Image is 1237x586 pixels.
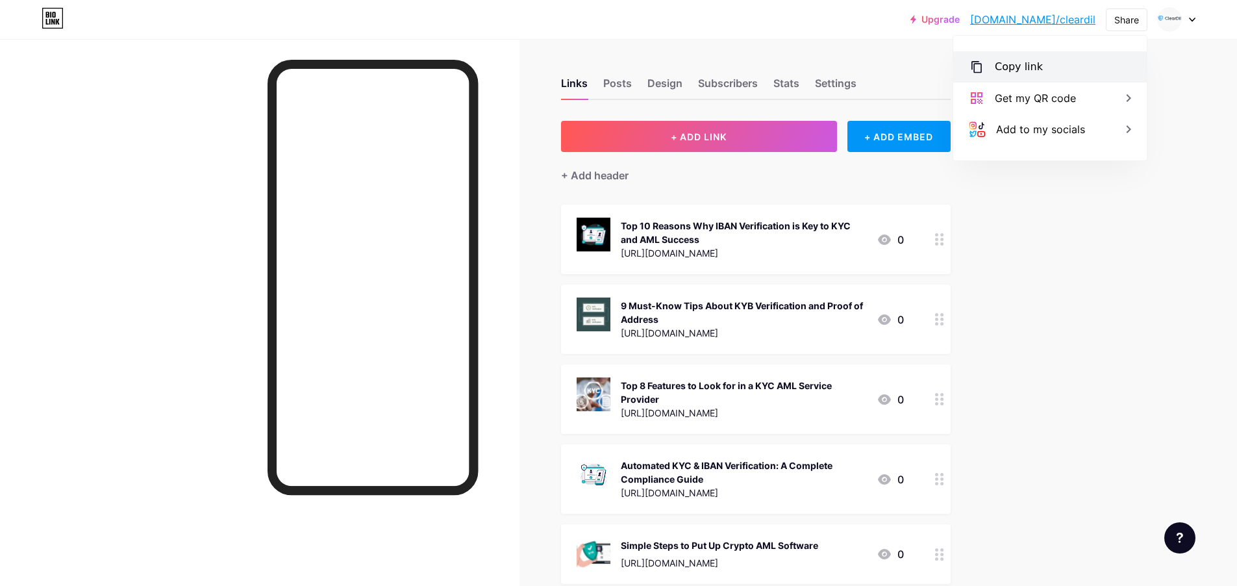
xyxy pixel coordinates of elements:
[561,168,629,183] div: + Add header
[577,218,610,251] img: Top 10 Reasons Why IBAN Verification is Key to KYC and AML Success
[621,219,866,246] div: Top 10 Reasons Why IBAN Verification is Key to KYC and AML Success
[1157,7,1182,32] img: Clear Dil
[995,59,1043,75] div: Copy link
[1114,13,1139,27] div: Share
[561,121,837,152] button: + ADD LINK
[561,75,588,99] div: Links
[877,392,904,407] div: 0
[577,298,610,331] img: 9 Must-Know Tips About KYB Verification and Proof of Address
[877,472,904,487] div: 0
[577,377,610,411] img: Top 8 Features to Look for in a KYC AML Service Provider
[996,121,1085,137] div: Add to my socials
[877,232,904,248] div: 0
[877,312,904,327] div: 0
[603,75,632,99] div: Posts
[773,75,799,99] div: Stats
[621,539,818,552] div: Simple Steps to Put Up Crypto AML Software
[847,121,951,152] div: + ADD EMBED
[970,12,1095,27] a: [DOMAIN_NAME]/cleardil
[621,299,866,326] div: 9 Must-Know Tips About KYB Verification and Proof of Address
[647,75,682,99] div: Design
[815,75,856,99] div: Settings
[877,546,904,562] div: 0
[621,459,866,486] div: Automated KYC & IBAN Verification: A Complete Compliance Guide
[621,406,866,420] div: [URL][DOMAIN_NAME]
[621,379,866,406] div: Top 8 Features to Look for in a KYC AML Service Provider
[577,537,610,571] img: Simple Steps to Put Up Crypto AML Software
[671,131,727,142] span: + ADD LINK
[621,486,866,500] div: [URL][DOMAIN_NAME]
[698,75,758,99] div: Subscribers
[995,90,1076,106] div: Get my QR code
[621,246,866,260] div: [URL][DOMAIN_NAME]
[621,326,866,340] div: [URL][DOMAIN_NAME]
[621,556,818,570] div: [URL][DOMAIN_NAME]
[577,457,610,491] img: Automated KYC & IBAN Verification: A Complete Compliance Guide
[910,14,960,25] a: Upgrade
